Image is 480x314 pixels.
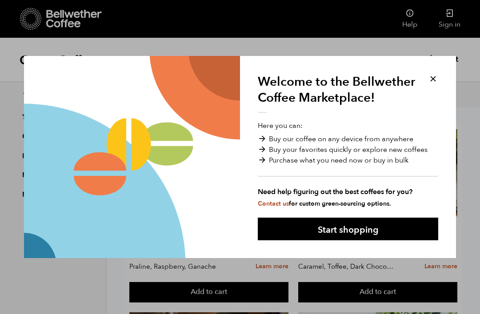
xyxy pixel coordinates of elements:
li: Purchase what you need now or buy in bulk [258,155,438,166]
h1: Welcome to the Bellwether Coffee Marketplace! [258,74,416,113]
li: Buy your favorites quickly or explore new coffees [258,144,438,155]
li: Buy our coffee on any device from anywhere [258,134,438,144]
a: Contact us [258,199,289,208]
button: Start shopping [258,218,438,240]
strong: Need help figuring out the best coffees for you? [258,187,438,197]
p: Here you can: [258,120,438,208]
small: for custom green-sourcing options. [258,199,391,208]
